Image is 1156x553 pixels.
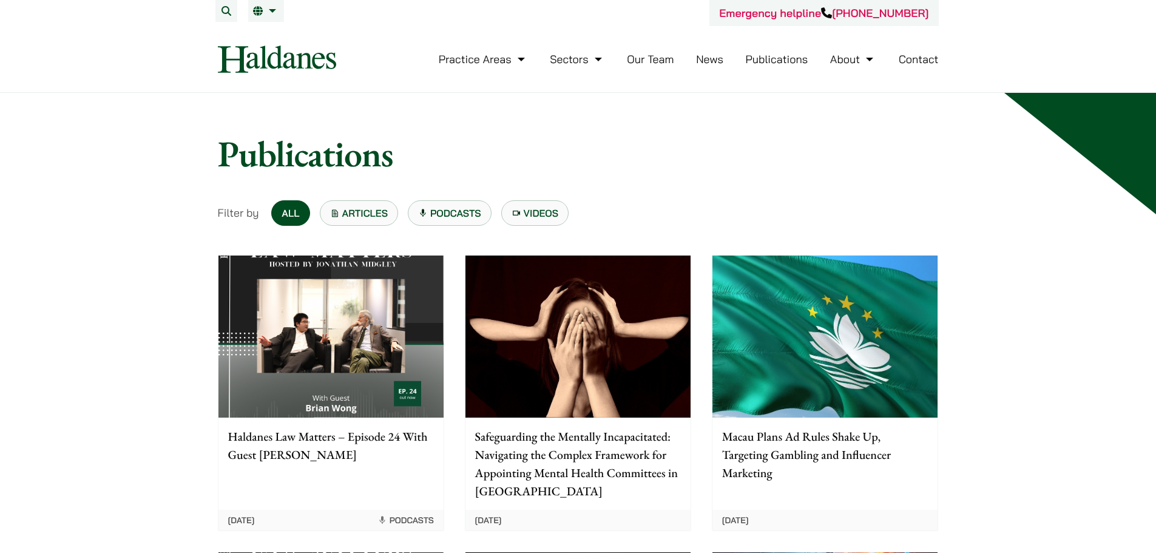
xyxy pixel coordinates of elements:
time: [DATE] [475,515,502,526]
a: Emergency helpline[PHONE_NUMBER] [719,6,928,20]
a: All [271,200,309,226]
a: Macau Plans Ad Rules Shake Up, Targeting Gambling and Influencer Marketing [DATE] [712,255,938,531]
a: Publications [746,52,808,66]
a: Practice Areas [439,52,528,66]
a: Our Team [627,52,674,66]
span: Podcasts [377,515,434,526]
a: Contact [899,52,939,66]
time: [DATE] [722,515,749,526]
time: [DATE] [228,515,255,526]
p: Macau Plans Ad Rules Shake Up, Targeting Gambling and Influencer Marketing [722,427,928,482]
a: EN [253,6,279,16]
p: Safeguarding the Mentally Incapacitated: Navigating the Complex Framework for Appointing Mental H... [475,427,681,500]
a: Podcasts [408,200,492,226]
a: News [696,52,723,66]
span: Filter by [218,205,259,221]
a: Safeguarding the Mentally Incapacitated: Navigating the Complex Framework for Appointing Mental H... [465,255,691,531]
a: Haldanes Law Matters – Episode 24 With Guest [PERSON_NAME] [DATE] Podcasts [218,255,444,531]
a: Videos [501,200,569,226]
a: Articles [320,200,399,226]
p: Haldanes Law Matters – Episode 24 With Guest [PERSON_NAME] [228,427,434,464]
h1: Publications [218,132,939,175]
a: About [830,52,876,66]
a: Sectors [550,52,604,66]
img: Logo of Haldanes [218,46,336,73]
